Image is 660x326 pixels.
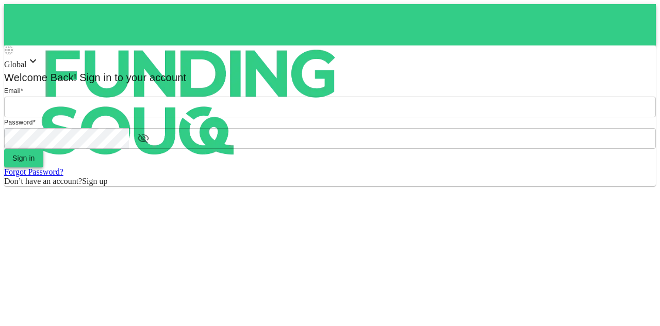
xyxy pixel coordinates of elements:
input: password [4,128,129,149]
a: Forgot Password? [4,167,63,176]
input: email [4,97,656,117]
span: Email [4,87,21,95]
span: Sign up [82,177,107,185]
span: Welcome Back! [4,72,77,83]
button: Sign in [4,149,43,167]
div: Global [4,55,656,69]
a: logo [4,4,656,45]
img: logo [4,4,375,200]
span: Don’t have an account? [4,177,82,185]
span: Password [4,119,33,126]
span: Sign in to your account [77,72,187,83]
